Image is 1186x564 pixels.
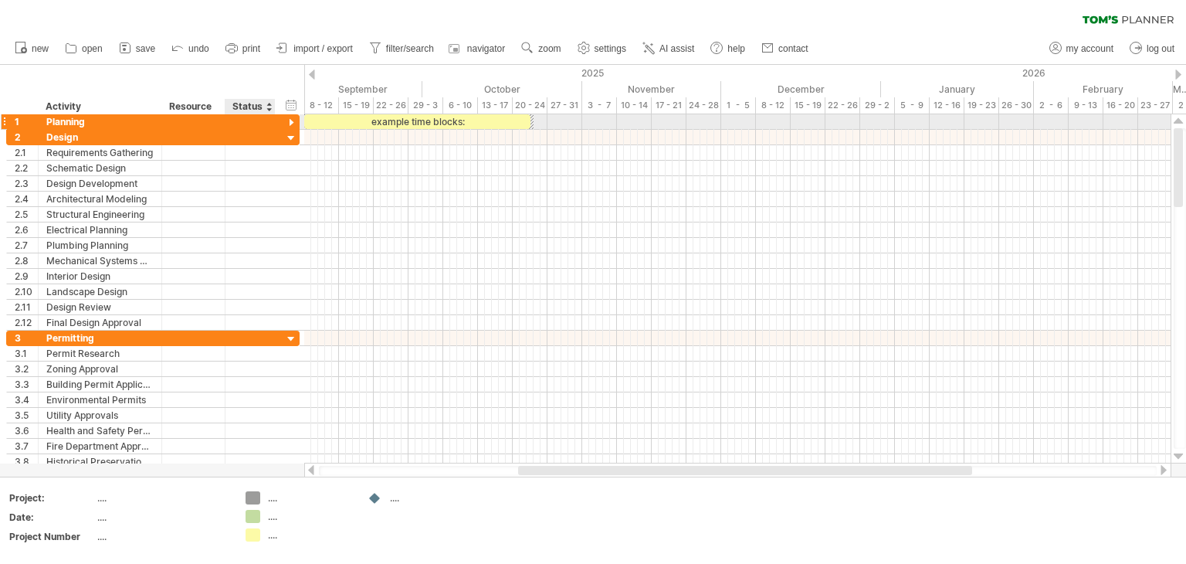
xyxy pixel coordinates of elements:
[15,362,38,376] div: 3.2
[46,362,154,376] div: Zoning Approval
[46,454,154,469] div: Historical Preservation Approval
[46,99,153,114] div: Activity
[721,81,881,97] div: December 2025
[82,43,103,54] span: open
[46,223,154,237] div: Electrical Planning
[964,97,999,114] div: 19 - 23
[639,39,699,59] a: AI assist
[136,43,155,54] span: save
[15,439,38,454] div: 3.7
[443,97,478,114] div: 6 - 10
[15,192,38,206] div: 2.4
[9,491,94,505] div: Project:
[46,176,154,191] div: Design Development
[32,43,49,54] span: new
[11,39,53,59] a: new
[15,315,38,330] div: 2.12
[390,491,474,505] div: ....
[46,284,154,299] div: Landscape Design
[46,346,154,361] div: Permit Research
[659,43,694,54] span: AI assist
[374,97,408,114] div: 22 - 26
[756,97,791,114] div: 8 - 12
[15,145,38,160] div: 2.1
[15,408,38,423] div: 3.5
[46,269,154,284] div: Interior Design
[339,97,374,114] div: 15 - 19
[707,39,750,59] a: help
[1034,81,1173,97] div: February 2026
[582,97,617,114] div: 3 - 7
[1138,97,1173,114] div: 23 - 27
[825,97,860,114] div: 22 - 26
[15,130,38,144] div: 2
[168,39,214,59] a: undo
[467,43,505,54] span: navigator
[860,97,895,114] div: 29 - 2
[15,300,38,314] div: 2.11
[46,423,154,438] div: Health and Safety Permits
[386,43,434,54] span: filter/search
[881,81,1034,97] div: January 2026
[46,207,154,222] div: Structural Engineering
[9,511,94,524] div: Date:
[115,39,160,59] a: save
[46,315,154,330] div: Final Design Approval
[46,439,154,454] div: Fire Department Approval
[268,491,352,505] div: ....
[1103,97,1138,114] div: 16 - 20
[1066,43,1113,54] span: my account
[778,43,808,54] span: contact
[595,43,626,54] span: settings
[61,39,107,59] a: open
[293,43,353,54] span: import / export
[304,97,339,114] div: 8 - 12
[46,130,154,144] div: Design
[97,491,227,505] div: ....
[652,97,686,114] div: 17 - 21
[15,284,38,299] div: 2.10
[304,114,530,129] div: example time blocks:
[46,392,154,407] div: Environmental Permits
[15,207,38,222] div: 2.5
[15,269,38,284] div: 2.9
[721,97,756,114] div: 1 - 5
[15,238,38,253] div: 2.7
[422,81,582,97] div: October 2025
[686,97,721,114] div: 24 - 28
[1034,97,1069,114] div: 2 - 6
[46,408,154,423] div: Utility Approvals
[1126,39,1179,59] a: log out
[46,253,154,268] div: Mechanical Systems Design
[15,392,38,407] div: 3.4
[97,530,227,543] div: ....
[169,99,216,114] div: Resource
[46,161,154,175] div: Schematic Design
[15,223,38,237] div: 2.6
[46,331,154,345] div: Permitting
[582,81,721,97] div: November 2025
[895,97,930,114] div: 5 - 9
[15,331,38,345] div: 3
[46,238,154,253] div: Plumbing Planning
[999,97,1034,114] div: 26 - 30
[46,300,154,314] div: Design Review
[15,423,38,438] div: 3.6
[188,43,209,54] span: undo
[727,43,745,54] span: help
[268,528,352,542] div: ....
[15,454,38,469] div: 3.8
[273,39,357,59] a: import / export
[547,97,582,114] div: 27 - 31
[222,39,265,59] a: print
[46,114,154,129] div: Planning
[15,377,38,392] div: 3.3
[9,530,94,543] div: Project Number
[15,346,38,361] div: 3.1
[478,97,513,114] div: 13 - 17
[46,145,154,160] div: Requirements Gathering
[617,97,652,114] div: 10 - 14
[513,97,547,114] div: 20 - 24
[365,39,439,59] a: filter/search
[232,99,266,114] div: Status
